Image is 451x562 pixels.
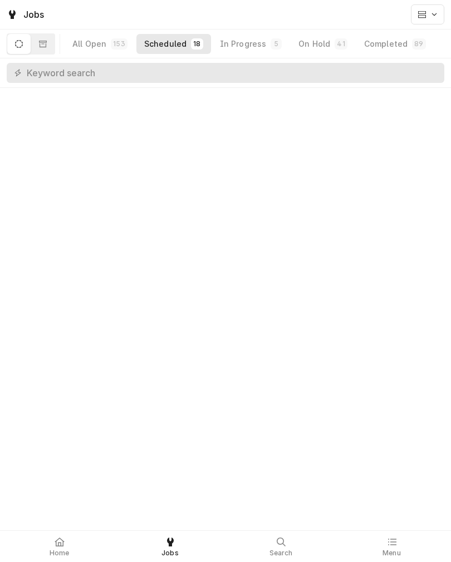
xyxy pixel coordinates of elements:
[113,40,125,48] div: 153
[72,38,106,50] div: All Open
[115,533,225,560] a: Jobs
[161,549,179,558] span: Jobs
[383,549,401,558] span: Menu
[337,533,447,560] a: Menu
[337,40,345,48] div: 41
[298,38,330,50] div: On Hold
[4,533,114,560] a: Home
[364,38,408,50] div: Completed
[50,549,70,558] span: Home
[414,40,423,48] div: 89
[273,40,280,48] div: 5
[193,40,200,48] div: 18
[269,549,293,558] span: Search
[226,533,336,560] a: Search
[144,38,187,50] div: Scheduled
[220,38,267,50] div: In Progress
[27,63,439,83] input: Keyword search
